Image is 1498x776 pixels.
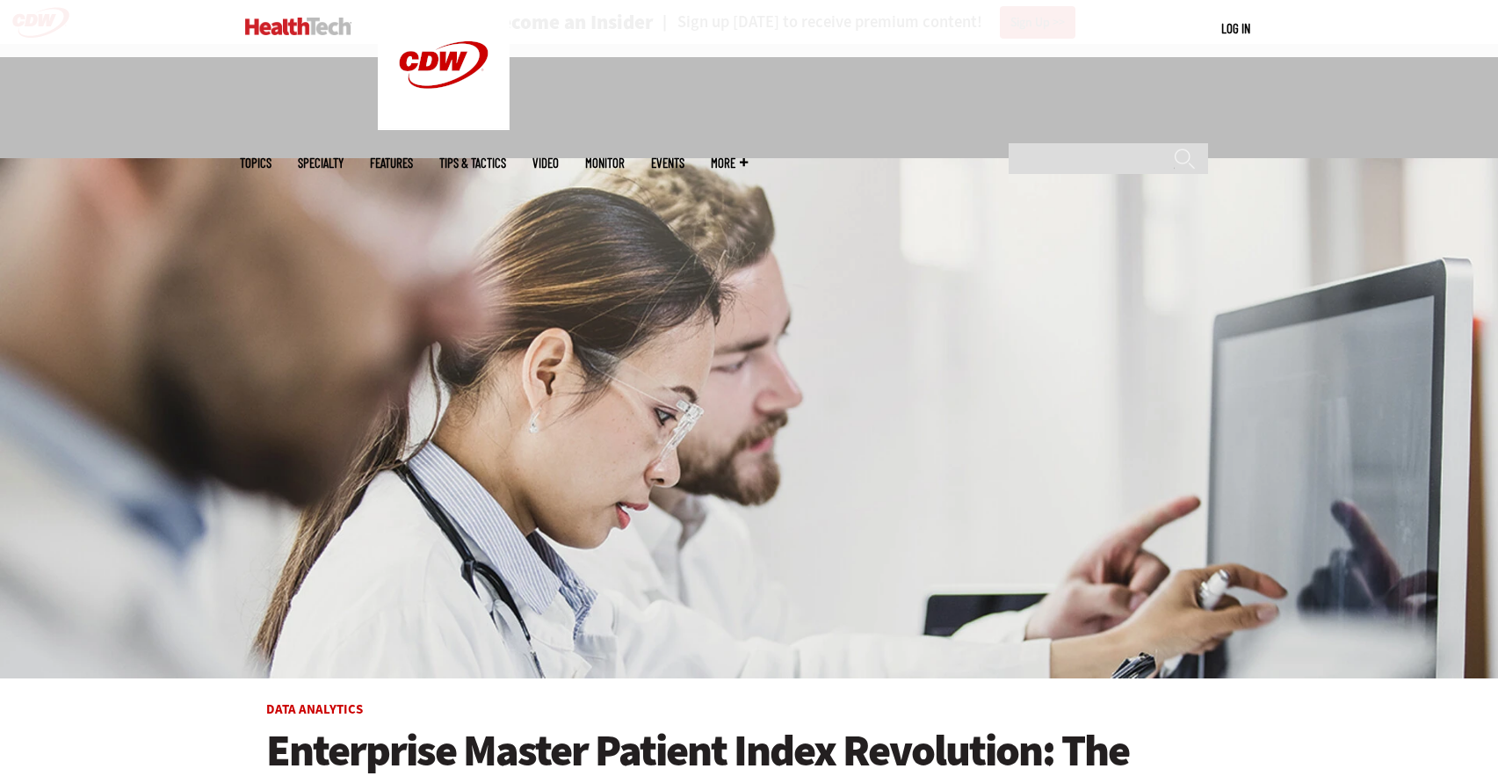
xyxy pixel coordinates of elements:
a: Events [651,156,684,170]
span: More [711,156,748,170]
a: Data Analytics [266,700,363,718]
a: Video [532,156,559,170]
a: MonITor [585,156,625,170]
a: Log in [1221,20,1250,36]
div: User menu [1221,19,1250,38]
a: Features [370,156,413,170]
a: Tips & Tactics [439,156,506,170]
span: Specialty [298,156,344,170]
span: Topics [240,156,271,170]
a: CDW [378,116,510,134]
img: Home [245,18,351,35]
